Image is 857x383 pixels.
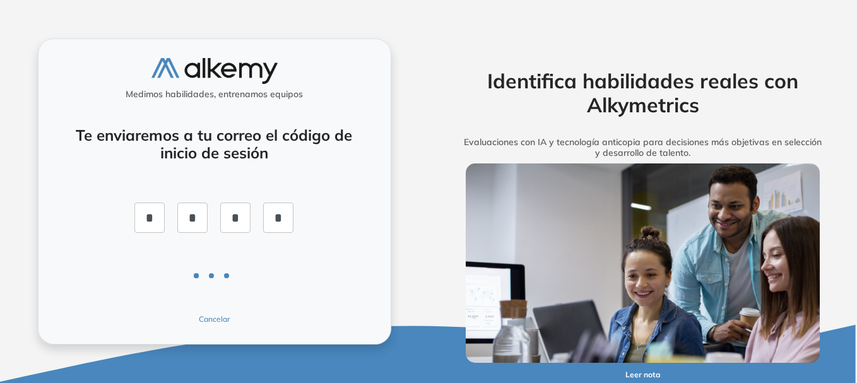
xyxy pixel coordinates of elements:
div: Widget de chat [630,237,857,383]
h4: Te enviaremos a tu correo el código de inicio de sesión [72,126,357,163]
iframe: Chat Widget [630,237,857,383]
h5: Evaluaciones con IA y tecnología anticopia para decisiones más objetivas en selección y desarroll... [446,137,840,158]
img: img-more-info [466,163,820,363]
h2: Identifica habilidades reales con Alkymetrics [446,69,840,117]
h5: Medimos habilidades, entrenamos equipos [44,89,386,100]
button: Cancelar [138,314,292,325]
img: logo-alkemy [151,58,278,84]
